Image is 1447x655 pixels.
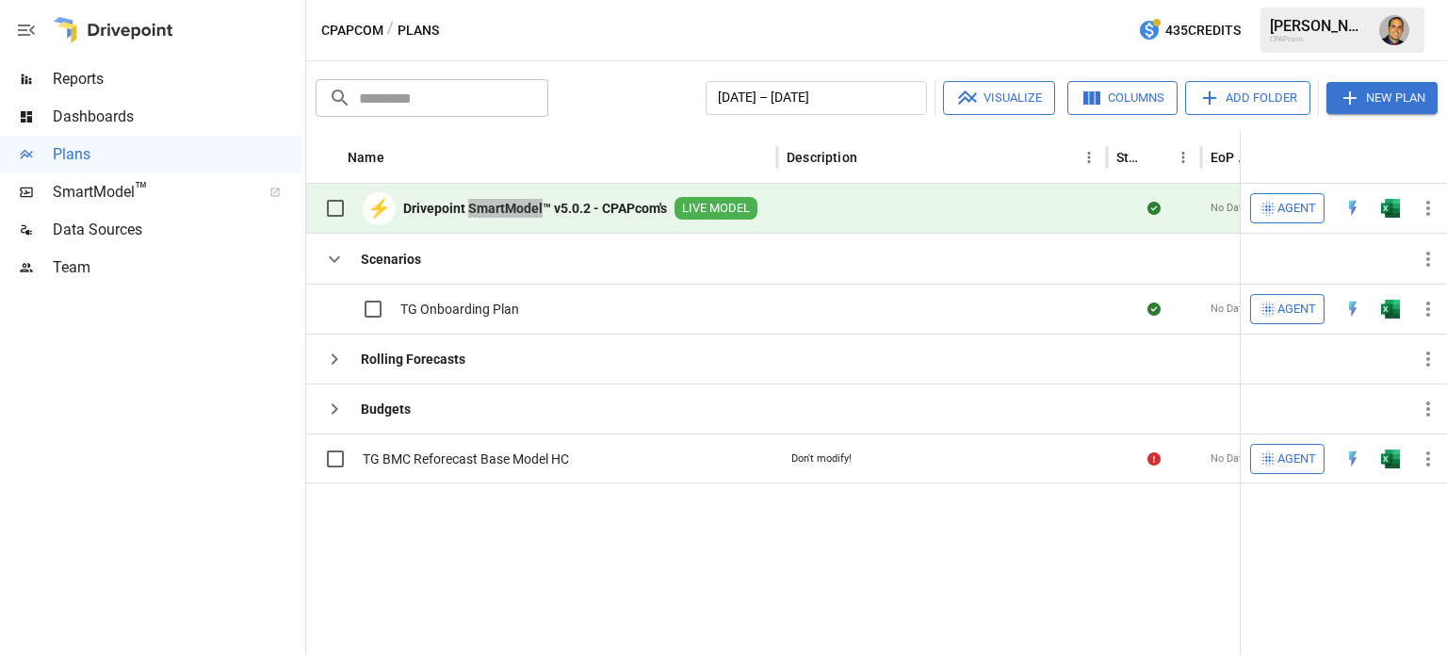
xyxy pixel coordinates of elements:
[400,300,519,319] span: TG Onboarding Plan
[53,181,249,204] span: SmartModel
[1250,294,1325,324] button: Agent
[348,150,384,165] div: Name
[361,400,411,418] b: Budgets
[1170,144,1196,171] button: Status column menu
[1381,300,1400,319] img: excel-icon.76473adf.svg
[361,250,421,269] b: Scenarios
[1211,302,1248,317] span: No Data
[135,178,148,202] span: ™
[387,19,394,42] div: /
[1211,201,1248,216] span: No Data
[1326,82,1438,114] button: New Plan
[1250,444,1325,474] button: Agent
[1147,300,1161,319] div: Sync complete
[1130,13,1248,48] button: 435Credits
[1343,450,1362,468] img: quick-edit-flash.b8aec18c.svg
[1144,144,1170,171] button: Sort
[1165,19,1241,42] span: 435 Credits
[1116,150,1142,165] div: Status
[1381,300,1400,319] div: Open in Excel
[1343,450,1362,468] div: Open in Quick Edit
[859,144,886,171] button: Sort
[1343,199,1362,218] div: Open in Quick Edit
[1421,144,1447,171] button: Sort
[1270,17,1368,35] div: [PERSON_NAME]
[1076,144,1102,171] button: Description column menu
[1381,199,1400,218] div: Open in Excel
[1379,15,1409,45] img: Tom Gatto
[53,219,301,241] span: Data Sources
[386,144,413,171] button: Sort
[363,192,396,225] div: ⚡
[1343,300,1362,319] img: quick-edit-flash.b8aec18c.svg
[1277,299,1316,320] span: Agent
[943,81,1055,115] button: Visualize
[1277,198,1316,220] span: Agent
[1270,35,1368,43] div: CPAPcom
[403,199,667,218] b: Drivepoint SmartModel™ v5.0.2 - CPAPcom's
[321,19,383,42] button: CPAPcom
[1343,300,1362,319] div: Open in Quick Edit
[1211,150,1255,165] div: EoP Cash
[1147,450,1161,468] div: Error during sync.
[1381,199,1400,218] img: excel-icon.76473adf.svg
[53,143,301,166] span: Plans
[53,256,301,279] span: Team
[1277,449,1316,470] span: Agent
[1211,451,1248,467] span: No Data
[1343,199,1362,218] img: quick-edit-flash.b8aec18c.svg
[791,451,852,467] div: Don't modify!
[1185,81,1310,115] button: Add Folder
[1147,199,1161,218] div: Sync complete
[787,150,857,165] div: Description
[1381,450,1400,468] img: excel-icon.76473adf.svg
[706,81,927,115] button: [DATE] – [DATE]
[1067,81,1178,115] button: Columns
[1250,193,1325,223] button: Agent
[1381,450,1400,468] div: Open in Excel
[53,106,301,128] span: Dashboards
[53,68,301,90] span: Reports
[1368,4,1421,57] button: Tom Gatto
[363,450,569,468] span: TG BMC Reforecast Base Model HC
[361,350,465,368] b: Rolling Forecasts
[675,200,757,218] span: LIVE MODEL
